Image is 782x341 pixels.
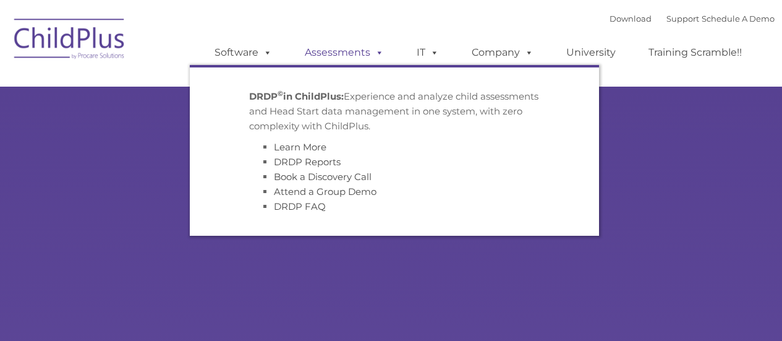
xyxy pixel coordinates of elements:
sup: © [278,89,283,98]
strong: DRDP in ChildPlus: [249,90,344,102]
a: Attend a Group Demo [274,186,376,197]
a: Support [666,14,699,24]
a: Software [202,40,284,65]
a: Book a Discovery Call [274,171,372,183]
p: Experience and analyze child assessments and Head Start data management in one system, with zero ... [249,89,540,134]
a: Schedule A Demo [702,14,775,24]
a: IT [404,40,451,65]
a: Assessments [292,40,396,65]
a: University [554,40,628,65]
a: Company [459,40,546,65]
font: | [610,14,775,24]
a: Training Scramble!! [636,40,754,65]
a: Learn More [274,141,326,153]
img: ChildPlus by Procare Solutions [8,10,132,72]
a: Download [610,14,652,24]
a: DRDP Reports [274,156,341,168]
a: DRDP FAQ [274,201,326,212]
